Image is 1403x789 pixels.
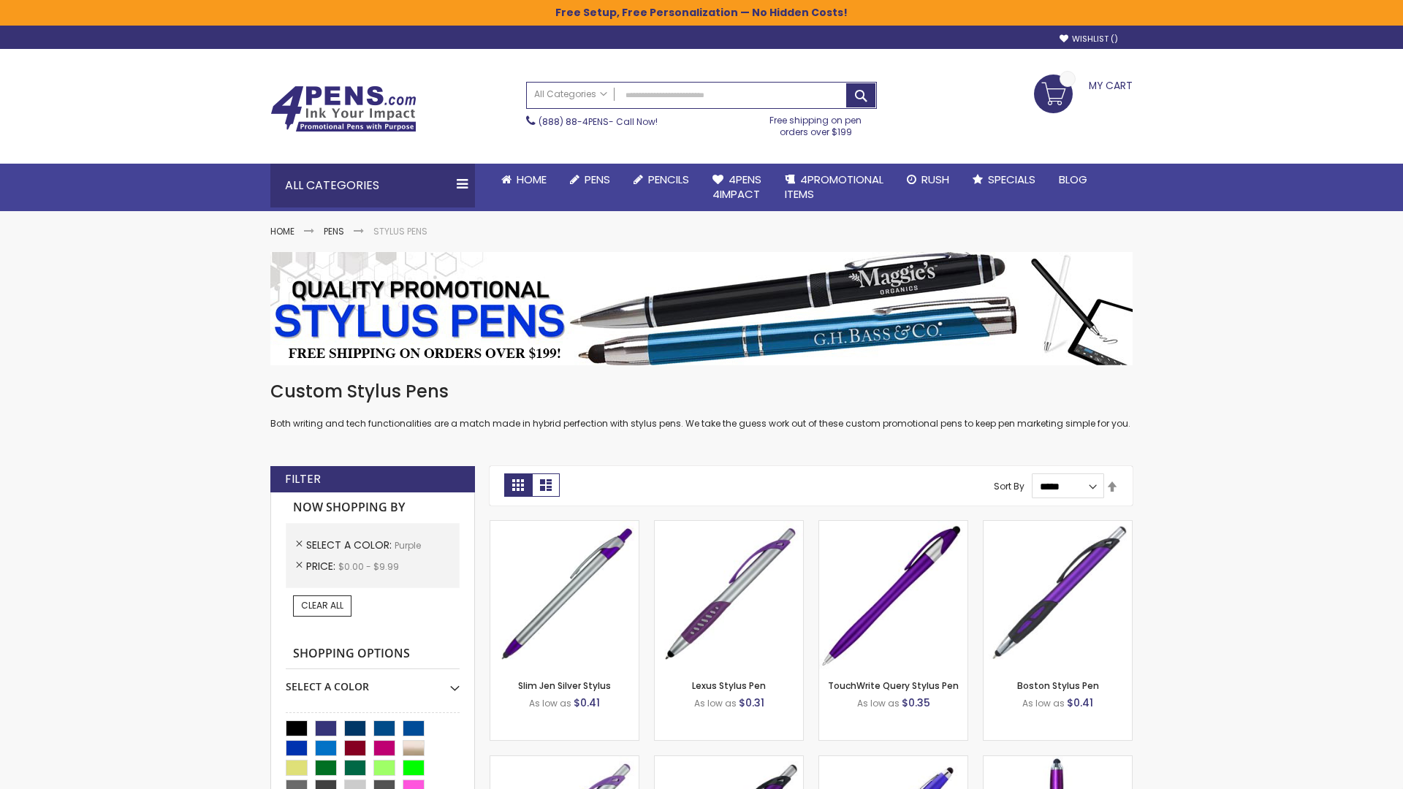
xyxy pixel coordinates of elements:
a: TouchWrite Command Stylus Pen-Purple [984,755,1132,768]
div: Both writing and tech functionalities are a match made in hybrid perfection with stylus pens. We ... [270,380,1133,430]
span: Rush [921,172,949,187]
span: Purple [395,539,421,552]
a: TouchWrite Query Stylus Pen [828,679,959,692]
a: Rush [895,164,961,196]
a: Wishlist [1060,34,1118,45]
span: Price [306,559,338,573]
a: Home [270,225,294,237]
span: $0.41 [1067,695,1093,710]
a: 4Pens4impact [701,164,773,211]
span: - Call Now! [539,115,658,128]
div: Free shipping on pen orders over $199 [755,109,878,138]
strong: Filter [285,471,321,487]
a: Boston Stylus Pen-Purple [984,520,1132,533]
img: TouchWrite Query Stylus Pen-Purple [819,521,967,669]
a: TouchWrite Query Stylus Pen-Purple [819,520,967,533]
span: Home [517,172,547,187]
span: $0.41 [574,695,600,710]
span: $0.31 [739,695,764,710]
span: Clear All [301,599,343,611]
strong: Stylus Pens [373,225,427,237]
span: $0.35 [902,695,930,710]
span: 4Pens 4impact [712,172,761,202]
img: 4Pens Custom Pens and Promotional Products [270,85,417,132]
h1: Custom Stylus Pens [270,380,1133,403]
span: Pencils [648,172,689,187]
a: Boston Silver Stylus Pen-Purple [490,755,639,768]
span: 4PROMOTIONAL ITEMS [785,172,883,202]
a: All Categories [527,83,615,107]
img: Slim Jen Silver Stylus-Purple [490,521,639,669]
span: As low as [857,697,900,709]
span: Specials [988,172,1035,187]
a: Specials [961,164,1047,196]
a: Pencils [622,164,701,196]
a: (888) 88-4PENS [539,115,609,128]
a: Slim Jen Silver Stylus-Purple [490,520,639,533]
a: Lexus Metallic Stylus Pen-Purple [655,755,803,768]
a: Pens [558,164,622,196]
a: Pens [324,225,344,237]
img: Stylus Pens [270,252,1133,365]
a: Boston Stylus Pen [1017,679,1099,692]
img: Lexus Stylus Pen-Purple [655,521,803,669]
strong: Grid [504,473,532,497]
strong: Shopping Options [286,639,460,670]
img: Boston Stylus Pen-Purple [984,521,1132,669]
span: As low as [1022,697,1065,709]
label: Sort By [994,480,1024,492]
span: Blog [1059,172,1087,187]
div: Select A Color [286,669,460,694]
a: Lexus Stylus Pen-Purple [655,520,803,533]
a: Sierra Stylus Twist Pen-Purple [819,755,967,768]
span: Pens [585,172,610,187]
a: Clear All [293,595,351,616]
a: Slim Jen Silver Stylus [518,679,611,692]
a: Home [490,164,558,196]
a: Lexus Stylus Pen [692,679,766,692]
span: Select A Color [306,538,395,552]
span: As low as [529,697,571,709]
a: 4PROMOTIONALITEMS [773,164,895,211]
span: All Categories [534,88,607,100]
strong: Now Shopping by [286,492,460,523]
span: $0.00 - $9.99 [338,560,399,573]
a: Blog [1047,164,1099,196]
div: All Categories [270,164,475,207]
span: As low as [694,697,737,709]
